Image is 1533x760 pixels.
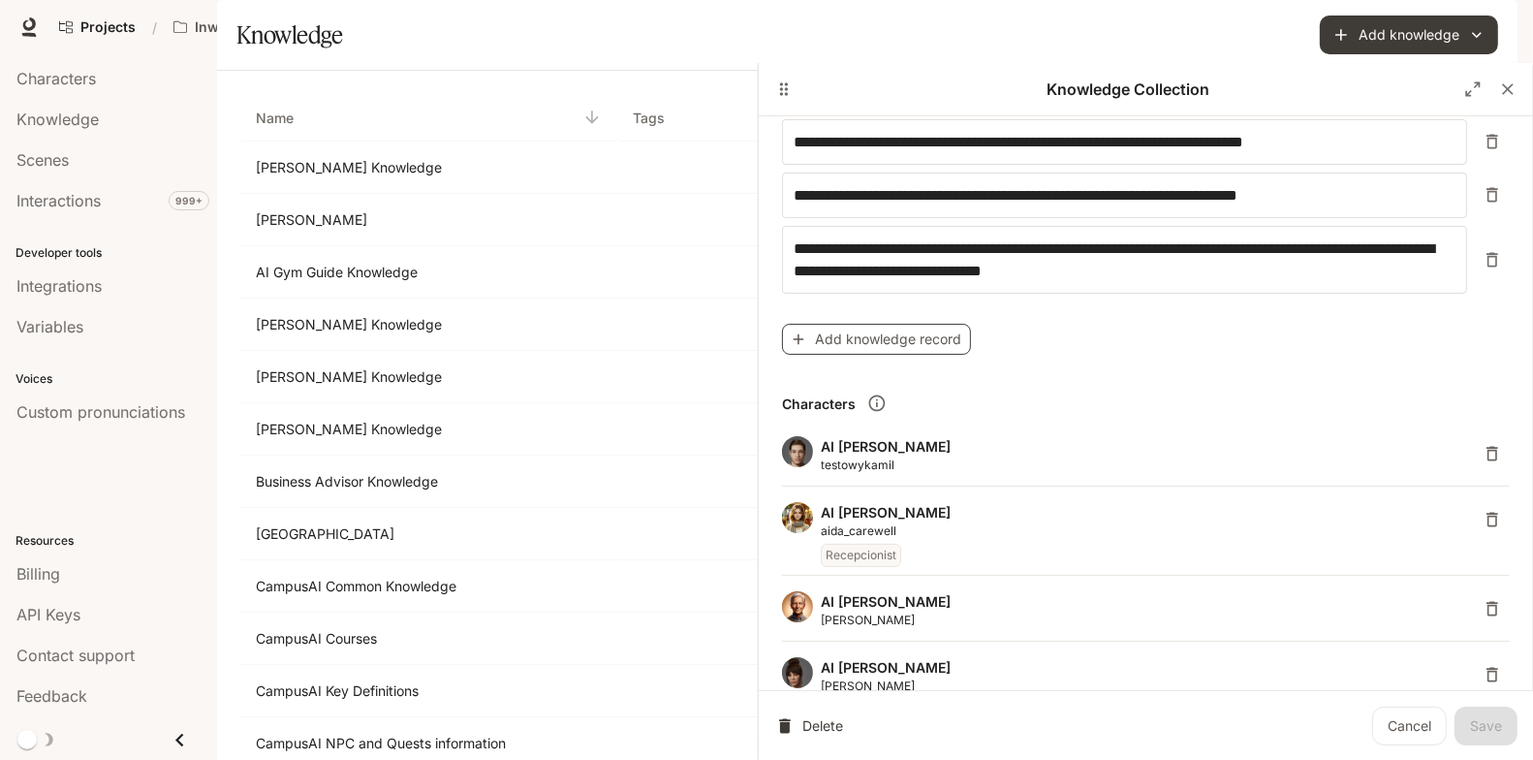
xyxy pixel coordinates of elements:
p: CampusAI NPC and Quests information [256,734,586,753]
p: CampusAI Building [256,524,586,544]
p: Inworld AI Demos kamil [195,19,303,36]
button: Add knowledge record [782,324,971,356]
a: Cancel [1372,707,1447,745]
p: AI [PERSON_NAME] [821,591,951,612]
p: AI [PERSON_NAME] [821,502,951,522]
p: [PERSON_NAME] [821,612,951,629]
img: AI Alfred von Cache [782,591,813,622]
img: AI Adam [782,436,813,467]
span: Recepcionist [821,544,905,567]
div: / [144,17,165,38]
h1: Knowledge [236,16,343,54]
img: AI Anna [782,657,813,688]
p: Name [256,105,294,131]
button: Add knowledge [1320,16,1498,54]
p: CampusAI Key Definitions [256,681,586,701]
img: AI Aida Carewell [782,502,813,533]
p: Adebayo Ogunlesi [256,210,586,230]
p: Anna Knowledge [256,420,586,439]
p: Recepcionist [826,548,896,563]
span: Delete [1475,657,1510,699]
p: Characters [782,394,856,414]
button: Drag to resize [766,72,801,107]
p: aida_carewell [821,522,951,540]
p: Adam Knowledge [256,158,586,177]
p: Knowledge Collection [801,78,1455,101]
p: AI Gym Guide Knowledge [256,263,586,282]
button: Delete Knowledge [774,707,848,745]
p: [PERSON_NAME] [821,678,951,695]
p: AI [PERSON_NAME] [821,657,951,678]
p: AI [PERSON_NAME] [821,436,951,457]
button: Open workspace menu [165,8,333,47]
span: Delete [1475,436,1510,478]
span: Delete [1475,591,1510,633]
p: Business Advisor Knowledge [256,472,586,491]
p: testowykamil [821,457,951,474]
p: Aida Carewell Knowledge [256,315,586,334]
span: Delete [1475,502,1510,567]
a: Go to projects [50,8,144,47]
p: CampusAI Common Knowledge [256,577,586,596]
p: Tags [633,105,665,131]
span: Projects [80,19,136,36]
p: CampusAI Courses [256,629,586,649]
p: Alfred von Cache Knowledge [256,367,586,387]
